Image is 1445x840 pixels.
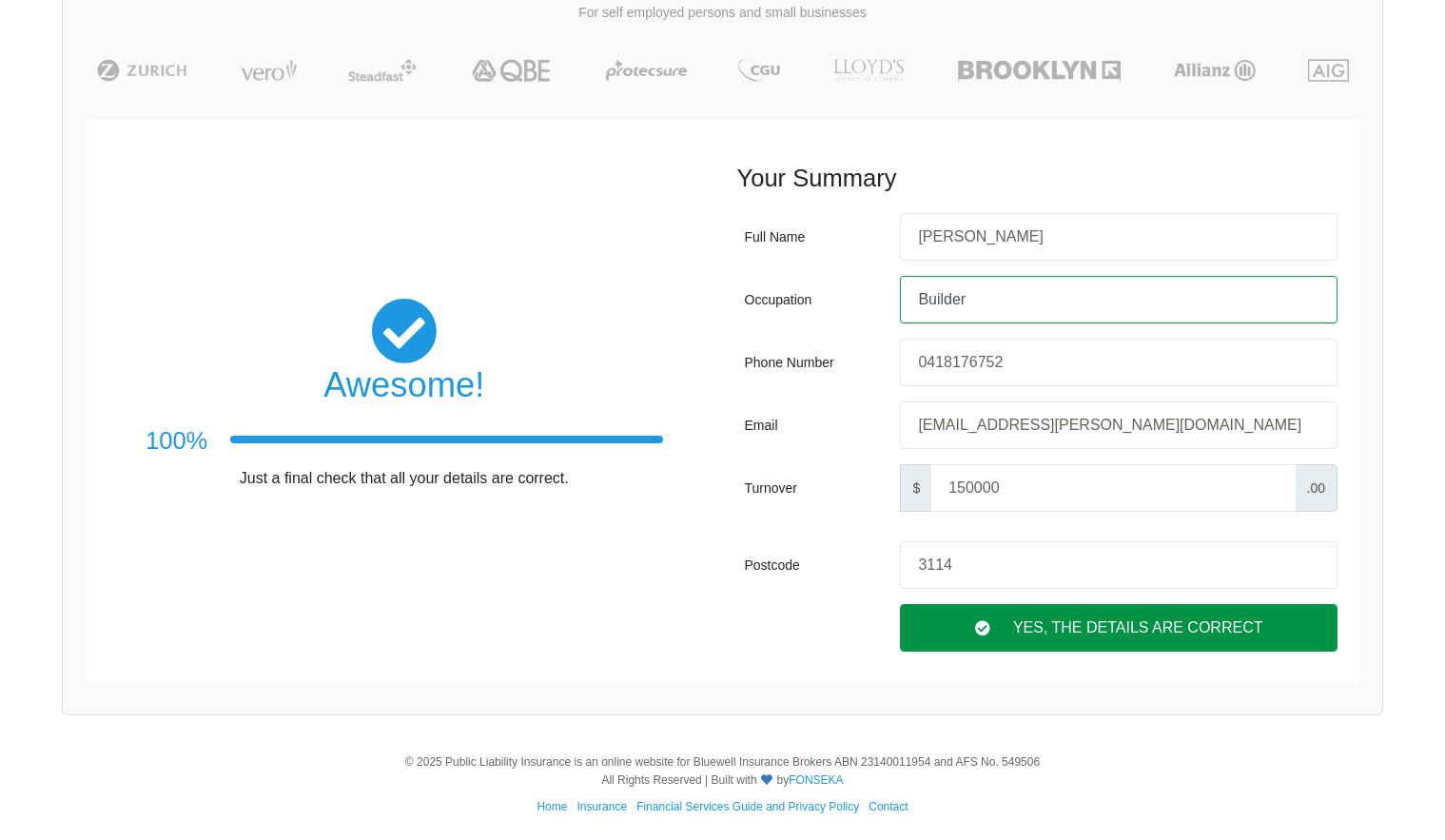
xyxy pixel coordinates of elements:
img: Allianz | Public Liability Insurance [1164,59,1265,82]
img: Brooklyn | Public Liability Insurance [950,59,1128,82]
h3: Your Summary [737,162,1346,196]
div: Email [745,401,893,449]
a: FONSEKA [789,773,843,787]
p: For self employed persons and small businesses [77,4,1368,23]
span: $ [900,464,932,512]
img: Protecsure | Public Liability Insurance [598,59,694,82]
div: Phone Number [745,339,893,386]
input: Your occupation [900,276,1338,323]
a: Home [537,800,567,813]
input: Your phone number, eg: +61xxxxxxxxxx / 0xxxxxxxxx [900,339,1338,386]
div: Turnover [745,464,893,512]
h2: Awesome! [146,364,663,406]
div: Yes, The Details are correct [900,604,1338,652]
div: Occupation [745,276,893,323]
h3: 100% [146,424,207,459]
span: .00 [1295,464,1338,512]
p: Just a final check that all your details are correct. [146,468,663,489]
img: LLOYD's | Public Liability Insurance [823,59,914,82]
input: Your first and last names [900,213,1338,261]
img: QBE | Public Liability Insurance [460,59,563,82]
a: Financial Services Guide and Privacy Policy [636,800,859,813]
img: AIG | Public Liability Insurance [1300,59,1357,82]
input: Your turnover [931,464,1295,512]
div: Full Name [745,213,893,261]
img: CGU | Public Liability Insurance [731,59,788,82]
img: Vero | Public Liability Insurance [232,59,305,82]
input: Your email [900,401,1338,449]
a: Insurance [576,800,627,813]
img: Steadfast | Public Liability Insurance [341,59,424,82]
div: Postcode [745,541,893,589]
a: Contact [869,800,908,813]
input: Your postcode [900,541,1338,589]
img: Zurich | Public Liability Insurance [88,59,196,82]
